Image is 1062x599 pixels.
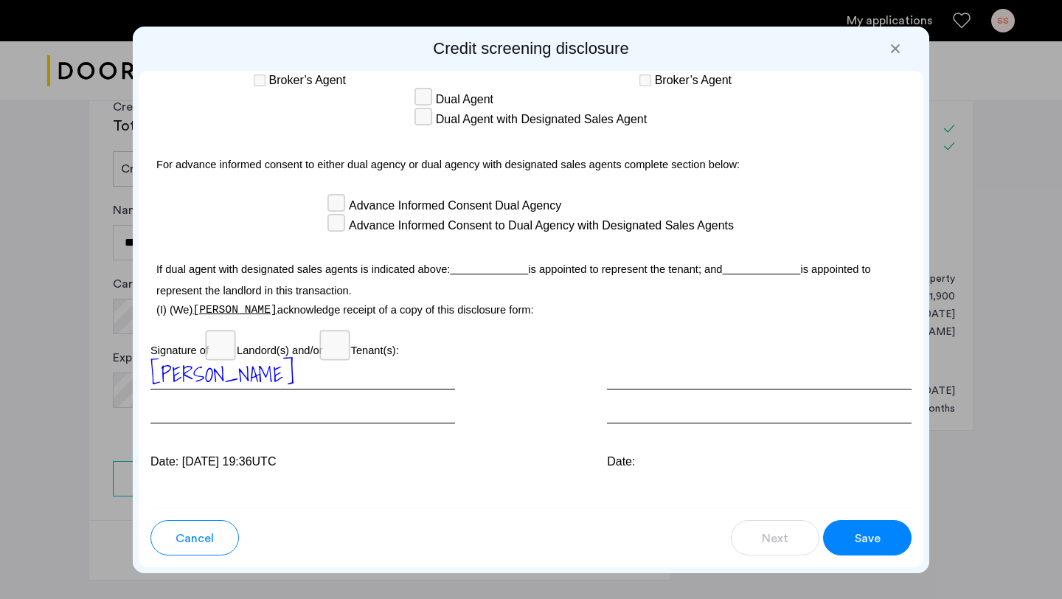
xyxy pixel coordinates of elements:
[823,520,912,555] button: button
[150,520,239,555] button: button
[150,357,294,391] span: [PERSON_NAME]
[269,72,346,89] span: Broker’s Agent
[762,530,788,547] span: Next
[150,302,912,318] p: (I) (We) acknowledge receipt of a copy of this disclosure form:
[731,520,819,555] button: button
[150,453,455,471] div: Date: [DATE] 19:36UTC
[150,334,912,359] p: Signature of Landord(s) and/or Tenant(s):
[607,453,912,471] div: Date:
[139,38,923,59] h2: Credit screening disclosure
[176,530,214,547] span: Cancel
[150,251,912,302] p: If dual agent with designated sales agents is indicated above: is appointed to represent the tena...
[349,217,734,235] span: Advance Informed Consent to Dual Agency with Designated Sales Agents
[655,72,732,89] span: Broker’s Agent
[349,197,561,215] span: Advance Informed Consent Dual Agency
[436,111,647,128] span: Dual Agent with Designated Sales Agent
[436,91,493,108] span: Dual Agent
[150,145,912,180] p: For advance informed consent to either dual agency or dual agency with designated sales agents co...
[855,530,881,547] span: Save
[192,304,277,316] span: [PERSON_NAME]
